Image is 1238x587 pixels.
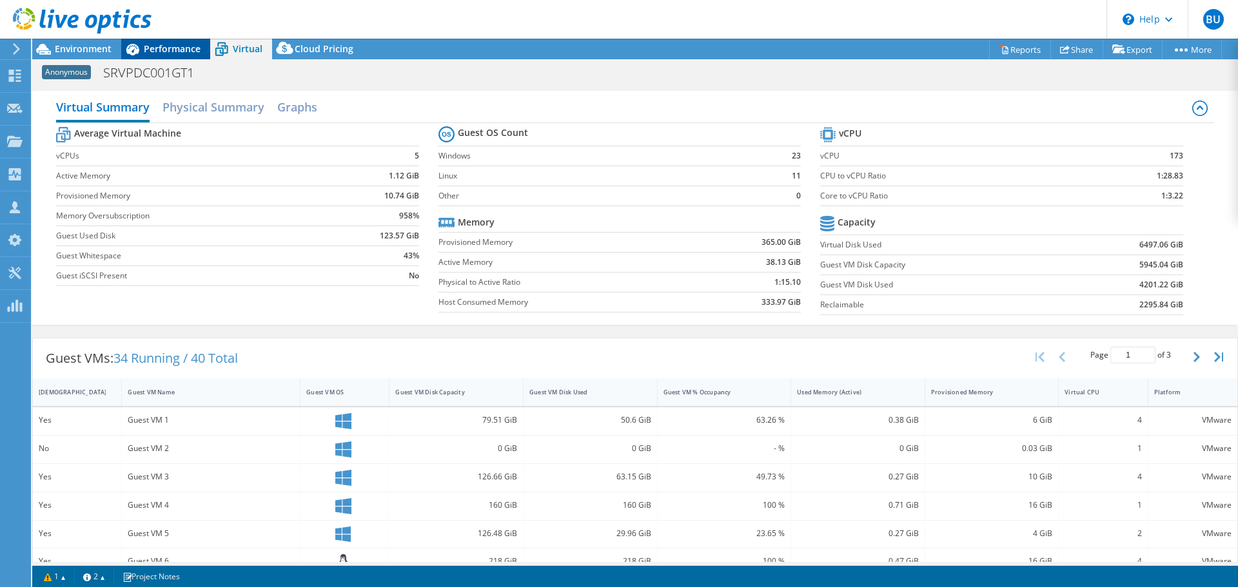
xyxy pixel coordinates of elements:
[797,470,919,484] div: 0.27 GiB
[797,526,919,541] div: 0.27 GiB
[438,296,696,309] label: Host Consumed Memory
[663,498,785,512] div: 100 %
[113,568,189,584] a: Project Notes
[529,526,651,541] div: 29.96 GiB
[1170,149,1183,162] b: 173
[277,94,317,120] h2: Graphs
[128,441,294,456] div: Guest VM 2
[1161,189,1183,202] b: 1:3.22
[1154,498,1232,512] div: VMware
[1139,278,1183,291] b: 4201.22 GiB
[1166,349,1171,360] span: 3
[56,269,332,282] label: Guest iSCSI Present
[931,470,1053,484] div: 10 GiB
[1162,39,1222,59] a: More
[438,276,696,289] label: Physical to Active Ratio
[128,388,279,396] div: Guest VM Name
[409,269,419,282] b: No
[39,413,115,427] div: Yes
[1065,526,1141,541] div: 2
[820,189,1088,202] label: Core to vCPU Ratio
[792,169,801,182] b: 11
[295,43,353,55] span: Cloud Pricing
[663,554,785,568] div: 100 %
[233,43,262,55] span: Virtual
[797,388,903,396] div: Used Memory (Active)
[39,526,115,541] div: Yes
[56,249,332,262] label: Guest Whitespace
[931,526,1053,541] div: 4 GiB
[306,388,368,396] div: Guest VM OS
[931,388,1037,396] div: Provisioned Memory
[162,94,264,120] h2: Physical Summary
[97,66,214,80] h1: SRVPDC001GT1
[839,127,861,140] b: vCPU
[1154,441,1232,456] div: VMware
[529,498,651,512] div: 160 GiB
[663,413,785,427] div: 63.26 %
[1203,9,1224,30] span: BU
[1050,39,1103,59] a: Share
[113,349,238,367] span: 34 Running / 40 Total
[1065,413,1141,427] div: 4
[39,554,115,568] div: Yes
[1065,498,1141,512] div: 1
[128,413,294,427] div: Guest VM 1
[128,554,294,568] div: Guest VM 6
[774,276,801,289] b: 1:15.10
[663,470,785,484] div: 49.73 %
[33,338,251,378] div: Guest VMs:
[56,169,332,182] label: Active Memory
[42,65,91,79] span: Anonymous
[56,149,332,162] label: vCPUs
[74,127,181,140] b: Average Virtual Machine
[663,441,785,456] div: - %
[529,441,651,456] div: 0 GiB
[395,470,517,484] div: 126.66 GiB
[458,216,495,229] b: Memory
[1154,470,1232,484] div: VMware
[395,498,517,512] div: 160 GiB
[128,498,294,512] div: Guest VM 4
[989,39,1051,59] a: Reports
[1139,298,1183,311] b: 2295.84 GiB
[399,209,419,222] b: 958%
[529,470,651,484] div: 63.15 GiB
[56,229,332,242] label: Guest Used Disk
[1154,413,1232,427] div: VMware
[458,126,528,139] b: Guest OS Count
[529,388,636,396] div: Guest VM Disk Used
[931,413,1053,427] div: 6 GiB
[761,296,801,309] b: 333.97 GiB
[395,441,517,456] div: 0 GiB
[395,554,517,568] div: 218 GiB
[766,256,801,269] b: 38.13 GiB
[797,441,919,456] div: 0 GiB
[404,249,419,262] b: 43%
[128,526,294,541] div: Guest VM 5
[796,189,801,202] b: 0
[931,441,1053,456] div: 0.03 GiB
[128,470,294,484] div: Guest VM 3
[1123,14,1134,25] svg: \n
[1065,388,1126,396] div: Virtual CPU
[438,149,768,162] label: Windows
[380,229,419,242] b: 123.57 GiB
[1103,39,1163,59] a: Export
[761,236,801,249] b: 365.00 GiB
[1139,258,1183,271] b: 5945.04 GiB
[56,209,332,222] label: Memory Oversubscription
[1157,169,1183,182] b: 1:28.83
[55,43,112,55] span: Environment
[1154,526,1232,541] div: VMware
[820,278,1065,291] label: Guest VM Disk Used
[395,413,517,427] div: 79.51 GiB
[39,470,115,484] div: Yes
[1065,554,1141,568] div: 4
[792,149,801,162] b: 23
[1065,441,1141,456] div: 1
[797,413,919,427] div: 0.38 GiB
[838,216,876,229] b: Capacity
[1065,470,1141,484] div: 4
[529,413,651,427] div: 50.6 GiB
